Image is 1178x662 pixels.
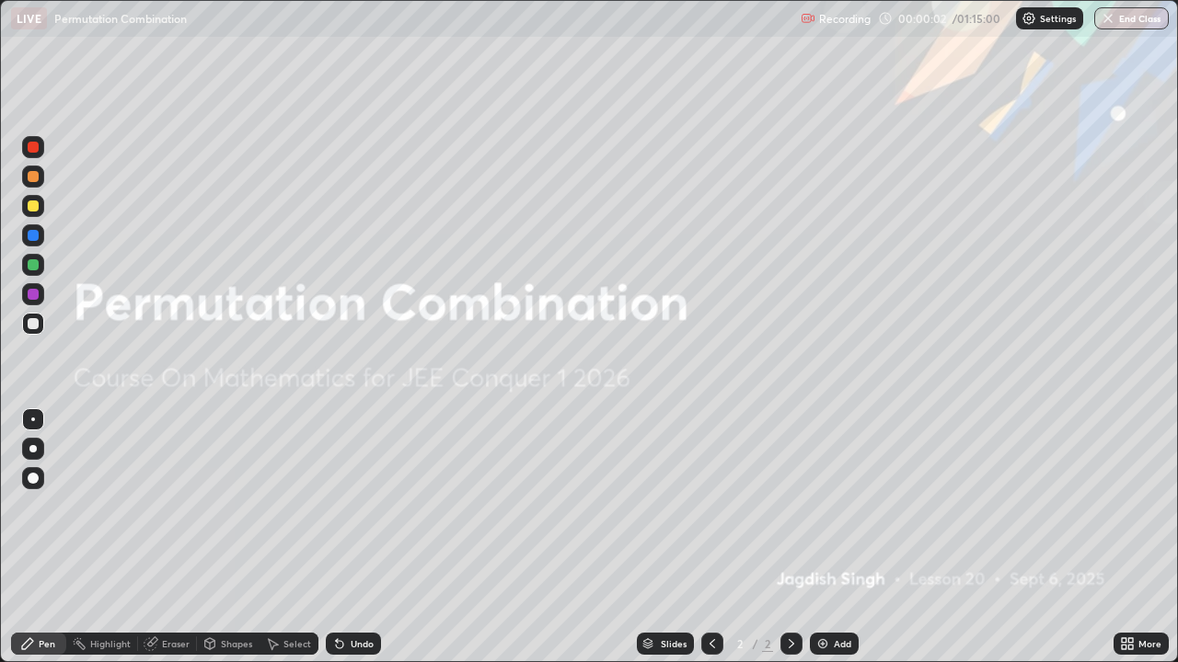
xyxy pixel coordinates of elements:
p: Recording [819,12,871,26]
button: End Class [1094,7,1169,29]
img: add-slide-button [815,636,830,651]
img: class-settings-icons [1022,11,1036,26]
p: Permutation Combination [54,11,187,26]
div: Add [834,639,851,648]
img: recording.375f2c34.svg [801,11,815,26]
img: end-class-cross [1101,11,1115,26]
div: Highlight [90,639,131,648]
div: Eraser [162,639,190,648]
div: Select [283,639,311,648]
div: Slides [661,639,687,648]
div: Shapes [221,639,252,648]
div: Pen [39,639,55,648]
div: 2 [731,638,749,649]
p: LIVE [17,11,41,26]
p: Settings [1040,14,1076,23]
div: / [753,638,758,649]
div: Undo [351,639,374,648]
div: More [1138,639,1161,648]
div: 2 [762,635,773,652]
